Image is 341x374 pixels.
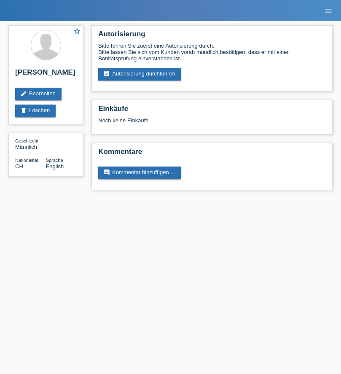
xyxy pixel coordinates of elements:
div: Noch keine Einkäufe [98,117,326,130]
h2: Einkäufe [98,105,326,117]
span: Geschlecht [15,138,38,143]
a: deleteLöschen [15,105,56,117]
a: star_border [73,27,81,36]
i: edit [20,90,27,97]
i: star_border [73,27,81,35]
span: Sprache [46,158,63,163]
span: Schweiz [15,163,23,170]
a: menu [320,8,337,13]
i: comment [103,169,110,176]
h2: [PERSON_NAME] [15,68,76,81]
a: commentKommentar hinzufügen ... [98,167,181,179]
div: Bitte führen Sie zuerst eine Autorisierung durch. Bitte lassen Sie sich vom Kunden vorab mündlich... [98,43,326,62]
a: editBearbeiten [15,88,62,100]
i: delete [20,107,27,114]
div: Männlich [15,137,46,150]
i: menu [324,7,333,15]
h2: Kommentare [98,148,326,160]
a: assignment_turned_inAutorisierung durchführen [98,68,181,81]
i: assignment_turned_in [103,70,110,77]
span: Nationalität [15,158,38,163]
h2: Autorisierung [98,30,326,43]
span: English [46,163,64,170]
